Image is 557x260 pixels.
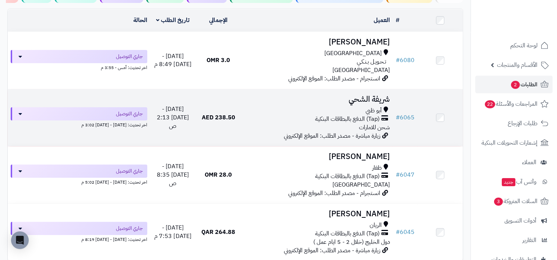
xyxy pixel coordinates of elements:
a: الإجمالي [209,16,228,25]
span: (Tap) الدفع بالبطاقات البنكية [315,230,379,238]
span: # [395,56,399,65]
div: اخر تحديث: [DATE] - [DATE] 5:02 م [11,178,147,185]
span: 3 [494,198,503,206]
span: 264.88 QAR [201,228,235,236]
a: #6045 [395,228,414,236]
span: [DATE] - [DATE] 8:49 م [154,52,191,69]
span: الطلبات [510,79,537,90]
span: (Tap) الدفع بالبطاقات البنكية [315,172,379,181]
span: # [395,113,399,122]
span: شحن للامارات [359,123,389,132]
a: الحالة [133,16,147,25]
img: logo-2.png [507,19,550,34]
span: السلات المتروكة [493,196,537,206]
span: 28.0 OMR [205,170,232,179]
a: #6080 [395,56,414,65]
span: [GEOGRAPHIC_DATA] [332,66,389,75]
span: (Tap) الدفع بالبطاقات البنكية [315,115,379,123]
span: لوحة التحكم [510,40,537,51]
a: العملاء [475,154,553,171]
span: 2 [511,81,520,89]
a: #6065 [395,113,414,122]
a: العميل [373,16,389,25]
a: # [395,16,399,25]
span: أدوات التسويق [504,216,536,226]
a: طلبات الإرجاع [475,115,553,132]
span: طلبات الإرجاع [508,118,537,129]
span: 238.50 AED [202,113,235,122]
span: جديد [502,178,515,186]
span: دول الخليج (خلال 2 - 5 ايام عمل ) [313,238,389,246]
span: جاري التوصيل [116,110,143,118]
a: التقارير [475,231,553,249]
span: # [395,170,399,179]
h3: [PERSON_NAME] [244,210,390,218]
h3: شريفة الشحي [244,95,390,104]
span: # [395,228,399,236]
div: اخر تحديث: [DATE] - [DATE] 8:19 م [11,235,147,243]
span: العملاء [522,157,536,167]
span: التقارير [522,235,536,245]
span: [DATE] - [DATE] 7:53 م [154,223,191,241]
span: الأقسام والمنتجات [497,60,537,70]
span: جاري التوصيل [116,225,143,232]
a: إشعارات التحويلات البنكية [475,134,553,152]
h3: [PERSON_NAME] [244,152,390,161]
span: ظفار [372,164,381,172]
span: زيارة مباشرة - مصدر الطلب: الموقع الإلكتروني [283,246,380,255]
span: [DATE] - [DATE] 8:35 ص [157,162,189,188]
span: 22 [485,100,495,108]
span: أبو ظبي [365,106,381,115]
a: تاريخ الطلب [156,16,190,25]
span: [GEOGRAPHIC_DATA] [332,180,389,189]
a: المراجعات والأسئلة22 [475,95,553,113]
span: زيارة مباشرة - مصدر الطلب: الموقع الإلكتروني [283,131,380,140]
div: اخر تحديث: [DATE] - [DATE] 3:02 م [11,120,147,128]
a: أدوات التسويق [475,212,553,230]
a: #6047 [395,170,414,179]
span: 3.0 OMR [207,56,230,65]
span: إشعارات التحويلات البنكية [482,138,537,148]
h3: [PERSON_NAME] [244,38,390,46]
div: Open Intercom Messenger [11,231,29,249]
span: انستجرام - مصدر الطلب: الموقع الإلكتروني [288,74,380,83]
a: لوحة التحكم [475,37,553,54]
span: الريان [369,221,381,230]
span: [DATE] - [DATE] 2:13 ص [157,105,189,130]
span: جاري التوصيل [116,167,143,175]
span: وآتس آب [501,177,536,187]
a: الطلبات2 [475,76,553,93]
a: السلات المتروكة3 [475,192,553,210]
a: وآتس آبجديد [475,173,553,191]
span: تـحـويـل بـنـكـي [356,58,386,66]
span: جاري التوصيل [116,53,143,60]
div: اخر تحديث: أمس - 3:55 م [11,63,147,71]
span: انستجرام - مصدر الطلب: الموقع الإلكتروني [288,189,380,198]
span: المراجعات والأسئلة [484,99,537,109]
span: [GEOGRAPHIC_DATA] [324,49,381,58]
